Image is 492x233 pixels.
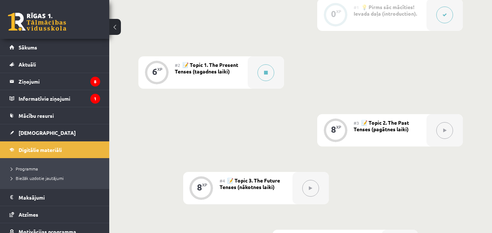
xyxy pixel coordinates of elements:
[11,166,38,172] span: Programma
[175,62,180,68] span: #2
[19,61,36,68] span: Aktuāli
[19,73,100,90] legend: Ziņojumi
[331,11,336,17] div: 0
[157,67,162,71] div: XP
[19,146,62,153] span: Digitālie materiāli
[11,165,102,172] a: Programma
[9,56,100,73] a: Aktuāli
[19,129,76,136] span: [DEMOGRAPHIC_DATA]
[11,175,102,181] a: Biežāk uzdotie jautājumi
[19,189,100,206] legend: Maksājumi
[354,4,359,10] span: #1
[175,61,238,75] span: 📝 Topic 1. The Present Tenses (tagadnes laiki)
[9,73,100,90] a: Ziņojumi8
[197,184,202,190] div: 8
[9,206,100,223] a: Atzīmes
[8,13,66,31] a: Rīgas 1. Tālmācības vidusskola
[9,124,100,141] a: [DEMOGRAPHIC_DATA]
[336,125,341,129] div: XP
[354,4,417,17] span: 💡 Pirms sāc mācīties! Ievada daļa (introduction).
[19,90,100,107] legend: Informatīvie ziņojumi
[220,178,225,184] span: #4
[90,94,100,104] i: 1
[9,189,100,206] a: Maksājumi
[19,112,54,119] span: Mācību resursi
[336,9,341,13] div: XP
[90,77,100,87] i: 8
[11,175,64,181] span: Biežāk uzdotie jautājumi
[9,39,100,56] a: Sākums
[9,90,100,107] a: Informatīvie ziņojumi1
[220,177,280,190] span: 📝 Topic 3. The Future Tenses (nākotnes laiki)
[331,126,336,133] div: 8
[19,44,37,51] span: Sākums
[354,120,359,126] span: #3
[9,107,100,124] a: Mācību resursi
[19,211,38,218] span: Atzīmes
[202,183,207,187] div: XP
[9,141,100,158] a: Digitālie materiāli
[152,68,157,75] div: 6
[354,119,409,132] span: 📝 Topic 2. The Past Tenses (pagātnes laiki)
